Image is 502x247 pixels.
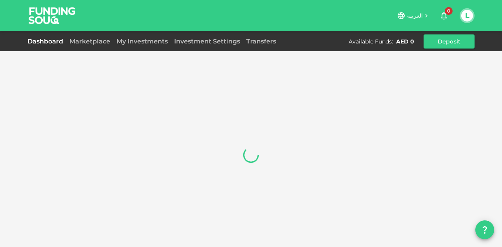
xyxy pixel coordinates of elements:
[113,38,171,45] a: My Investments
[66,38,113,45] a: Marketplace
[349,38,393,45] div: Available Funds :
[171,38,243,45] a: Investment Settings
[475,220,494,239] button: question
[461,10,473,22] button: L
[243,38,279,45] a: Transfers
[436,8,452,23] button: 0
[407,12,423,19] span: العربية
[27,38,66,45] a: Dashboard
[445,7,453,15] span: 0
[396,38,414,45] div: AED 0
[424,34,475,49] button: Deposit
